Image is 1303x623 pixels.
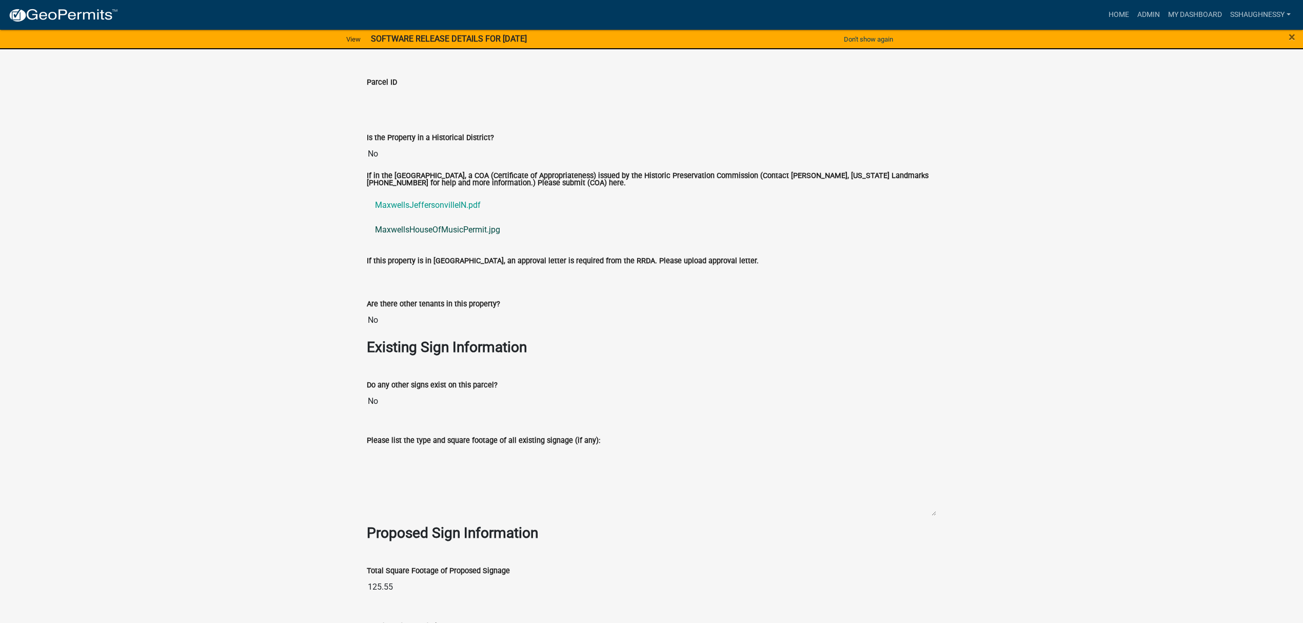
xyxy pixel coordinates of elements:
a: Home [1104,5,1133,25]
button: Don't show again [840,31,897,48]
label: Total Square Footage of Proposed Signage [367,568,510,575]
a: Admin [1133,5,1164,25]
label: Do any other signs exist on this parcel? [367,382,498,389]
label: If this property is in [GEOGRAPHIC_DATA], an approval letter is required from the RRDA. Please up... [367,258,759,265]
label: Please list the type and square footage of all existing signage (if any): [367,437,600,444]
strong: Proposed Sign Information [367,524,538,541]
a: MaxwellsHouseOfMusicPermit.jpg [367,218,936,242]
span: × [1289,30,1295,44]
label: Parcel ID [367,79,397,86]
button: Close [1289,31,1295,43]
strong: SOFTWARE RELEASE DETAILS FOR [DATE] [371,34,527,44]
label: Is the Property in a Historical District? [367,134,494,142]
label: Are there other tenants in this property? [367,301,500,308]
a: My Dashboard [1164,5,1226,25]
label: If in the [GEOGRAPHIC_DATA], a COA (Certificate of Appropriateness) issued by the Historic Preser... [367,172,936,187]
a: sshaughnessy [1226,5,1295,25]
a: View [342,31,365,48]
a: MaxwellsJeffersonvilleIN.pdf [367,193,936,218]
strong: Existing Sign Information [367,339,527,356]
